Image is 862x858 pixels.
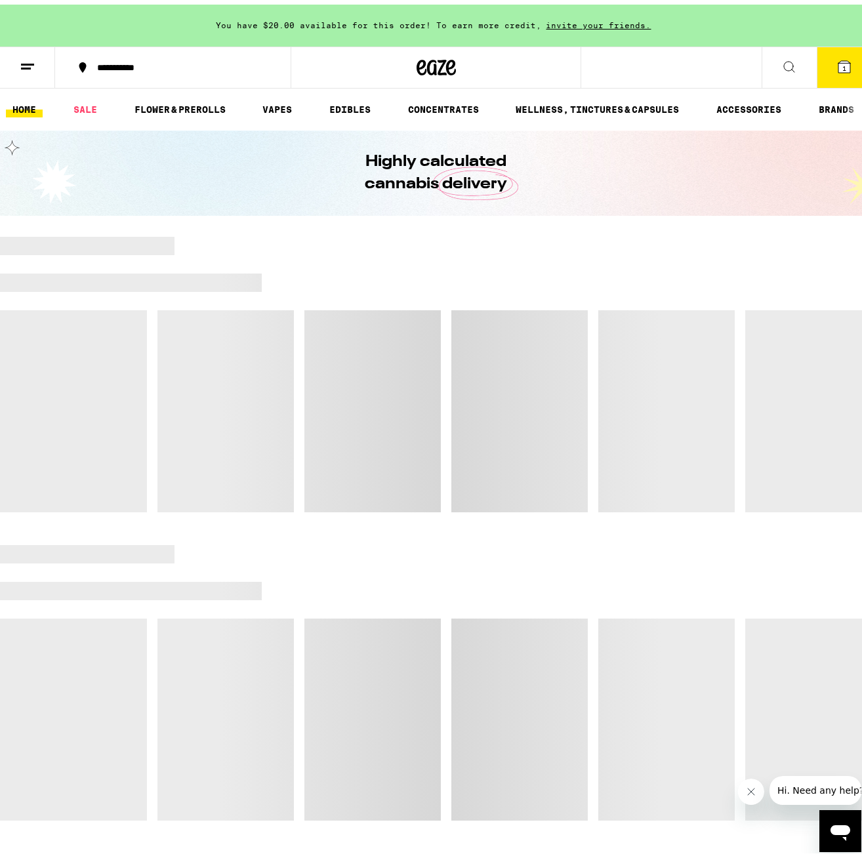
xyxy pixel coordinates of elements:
[8,9,94,20] span: Hi. Need any help?
[256,97,298,113] a: VAPES
[770,771,861,800] iframe: Message from company
[710,97,788,113] a: ACCESSORIES
[216,16,542,25] span: You have $20.00 available for this order! To earn more credit,
[819,806,861,848] iframe: Button to launch messaging window
[67,97,104,113] a: SALE
[328,146,544,191] h1: Highly calculated cannabis delivery
[128,97,232,113] a: FLOWER & PREROLLS
[6,97,43,113] a: HOME
[842,60,846,68] span: 1
[323,97,377,113] a: EDIBLES
[812,97,861,113] a: BRANDS
[738,774,764,800] iframe: Close message
[509,97,686,113] a: WELLNESS, TINCTURES & CAPSULES
[401,97,485,113] a: CONCENTRATES
[542,16,656,25] span: invite your friends.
